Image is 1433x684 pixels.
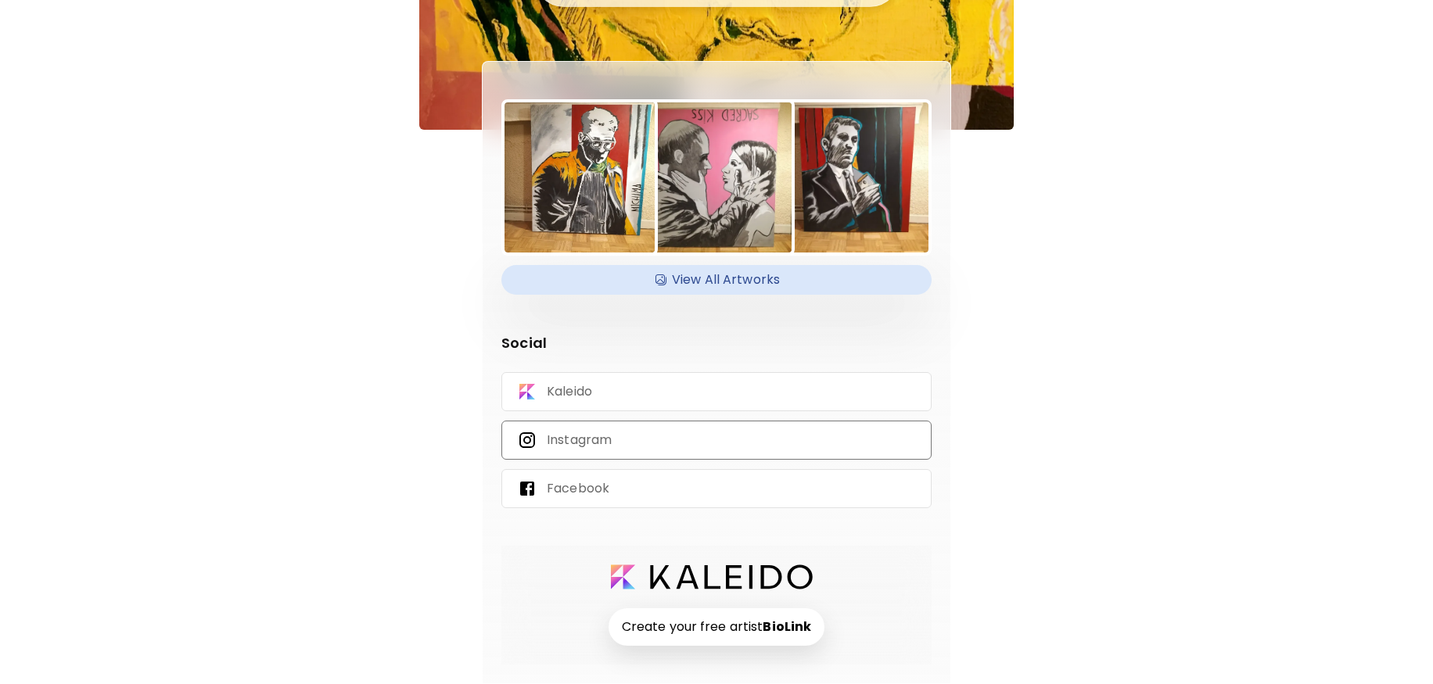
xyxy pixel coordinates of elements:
a: logo [611,564,822,589]
div: AvailableView All Artworks [501,265,932,295]
h4: View All Artworks [511,268,922,292]
p: Kaleido [547,383,592,400]
h6: Create your free artist [609,608,825,646]
img: https://cdn.kaleido.art/CDN/Artwork/98649/Thumbnail/large.webp?updated=430583 [505,102,655,252]
img: Kaleido [518,382,537,401]
p: Social [501,332,932,353]
p: Facebook [547,480,609,497]
img: Available [653,268,669,292]
strong: BioLink [763,618,811,636]
p: Instagram [547,432,612,449]
img: logo [611,564,813,589]
img: https://cdn.kaleido.art/CDN/Artwork/98710/Thumbnail/medium.webp?updated=430667 [778,102,928,252]
img: https://cdn.kaleido.art/CDN/Artwork/98706/Thumbnail/medium.webp?updated=430491 [641,102,792,252]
